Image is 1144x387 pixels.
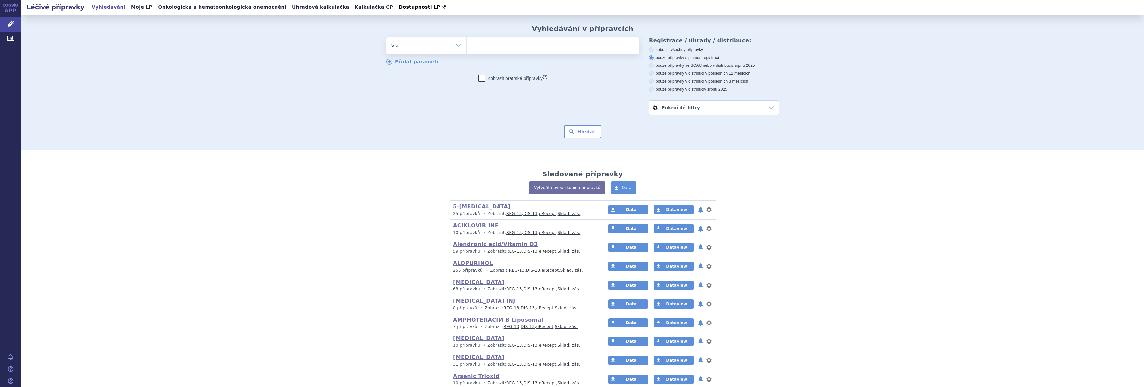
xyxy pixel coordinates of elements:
[654,243,694,252] a: Dataview
[539,211,556,216] a: eRecept
[543,75,547,79] abbr: (?)
[706,243,712,251] button: nastavení
[706,300,712,308] button: nastavení
[453,286,596,292] p: Zobrazit: , , ,
[397,3,449,12] a: Dostupnosti LP
[504,306,519,310] a: REG-13
[732,63,755,68] span: v srpnu 2025
[526,268,540,273] a: DIS-13
[21,2,90,12] h2: Léčivé přípravky
[622,185,631,190] span: Data
[608,337,648,346] a: Data
[608,243,648,252] a: Data
[706,262,712,270] button: nastavení
[453,324,477,329] span: 7 přípravků
[453,324,596,330] p: Zobrazit: , , ,
[697,319,704,327] button: notifikace
[523,230,537,235] a: DIS-13
[539,381,556,385] a: eRecept
[697,300,704,308] button: notifikace
[649,55,779,60] label: pouze přípravky s platnou registrací
[558,211,581,216] a: Sklad. zás.
[509,268,525,273] a: REG-13
[706,206,712,214] button: nastavení
[453,362,480,367] span: 31 přípravků
[386,59,439,64] a: Přidat parametr
[626,245,637,250] span: Data
[453,279,504,285] a: [MEDICAL_DATA]
[453,298,515,304] a: [MEDICAL_DATA] INJ
[558,362,581,367] a: Sklad. zás.
[666,226,687,231] span: Dataview
[654,337,694,346] a: Dataview
[611,181,636,194] a: Data
[523,211,537,216] a: DIS-13
[608,205,648,214] a: Data
[558,230,581,235] a: Sklad. zás.
[129,3,154,12] a: Moje LP
[453,343,480,348] span: 10 přípravků
[453,211,480,216] span: 25 přípravků
[453,203,511,210] a: 5-[MEDICAL_DATA]
[608,356,648,365] a: Data
[666,207,687,212] span: Dataview
[626,302,637,306] span: Data
[697,243,704,251] button: notifikace
[626,207,637,212] span: Data
[697,375,704,383] button: notifikace
[481,211,487,217] i: •
[290,3,351,12] a: Úhradová kalkulačka
[353,3,395,12] a: Kalkulačka CP
[453,335,504,341] a: [MEDICAL_DATA]
[706,375,712,383] button: nastavení
[626,339,637,344] span: Data
[654,299,694,309] a: Dataview
[558,343,581,348] a: Sklad. zás.
[649,101,779,115] a: Pokročilé filtry
[453,362,596,367] p: Zobrazit: , , ,
[479,324,485,330] i: •
[706,356,712,364] button: nastavení
[666,264,687,269] span: Dataview
[453,268,483,273] span: 255 přípravků
[608,281,648,290] a: Data
[506,211,522,216] a: REG-13
[481,362,487,367] i: •
[666,302,687,306] span: Dataview
[706,225,712,233] button: nastavení
[506,381,522,385] a: REG-13
[654,205,694,214] a: Dataview
[453,222,499,229] a: ACIKLOVIR INF
[649,87,779,92] label: pouze přípravky v distribuci
[453,380,596,386] p: Zobrazit: , , ,
[608,299,648,309] a: Data
[706,319,712,327] button: nastavení
[539,343,556,348] a: eRecept
[481,249,487,254] i: •
[564,125,602,138] button: Hledat
[506,249,522,254] a: REG-13
[453,354,504,360] a: [MEDICAL_DATA]
[649,63,779,68] label: pouze přípravky ve SCAU nebo v distribuci
[453,249,596,254] p: Zobrazit: , , ,
[666,245,687,250] span: Dataview
[608,262,648,271] a: Data
[453,381,480,385] span: 10 přípravků
[156,3,288,12] a: Onkologická a hematoonkologická onemocnění
[453,373,499,379] a: Arsenic Trioxid
[626,358,637,363] span: Data
[481,343,487,348] i: •
[626,283,637,288] span: Data
[654,375,694,384] a: Dataview
[608,375,648,384] a: Data
[532,25,634,33] h2: Vyhledávání v přípravcích
[90,3,127,12] a: Vyhledávání
[654,281,694,290] a: Dataview
[626,264,637,269] span: Data
[697,281,704,289] button: notifikace
[649,71,779,76] label: pouze přípravky v distribuci v posledních 12 měsících
[453,211,596,217] p: Zobrazit: , , ,
[453,230,480,235] span: 10 přípravků
[453,317,543,323] a: AMPHOTERACIM B Liposomal
[704,87,727,92] span: v srpnu 2025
